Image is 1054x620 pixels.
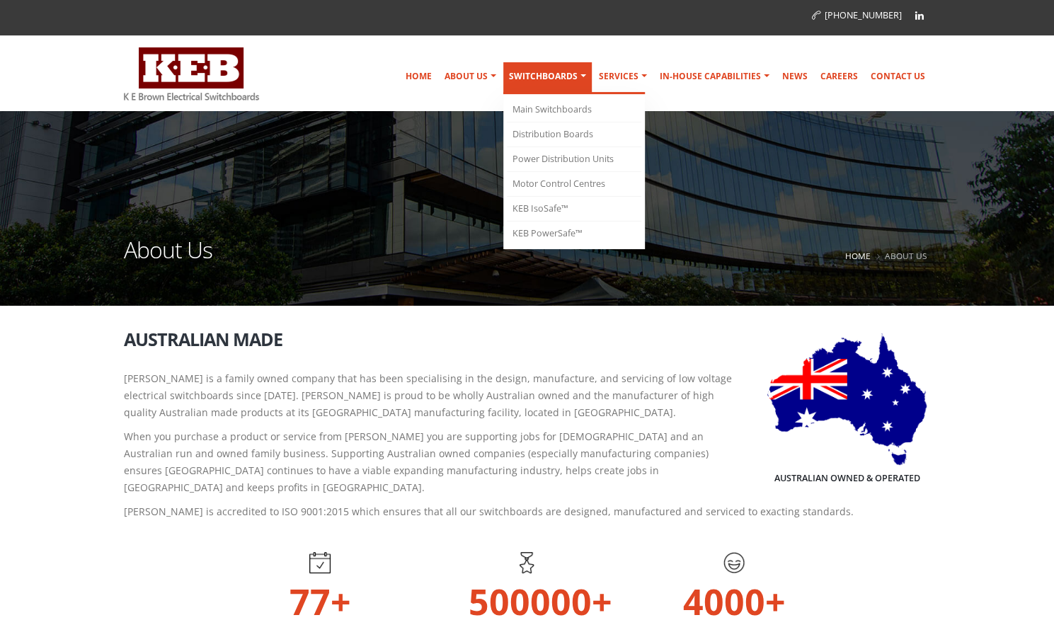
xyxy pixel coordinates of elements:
a: Home [400,62,437,91]
h1: About Us [124,239,212,279]
a: In-house Capabilities [654,62,775,91]
a: Home [845,250,871,261]
p: [PERSON_NAME] is a family owned company that has been specialising in the design, manufacture, an... [124,370,931,421]
a: Careers [815,62,864,91]
a: KEB PowerSafe™ [507,222,641,246]
li: About Us [873,247,927,265]
a: Motor Control Centres [507,172,641,197]
a: Power Distribution Units [507,147,641,172]
p: [PERSON_NAME] is accredited to ISO 9001:2015 which ensures that all our switchboards are designed... [124,503,931,520]
a: About Us [439,62,502,91]
strong: 4000+ [676,573,793,619]
a: Distribution Boards [507,122,641,147]
strong: 77+ [262,573,379,619]
img: K E Brown Electrical Switchboards [124,47,259,101]
h2: Australian Made [124,330,931,349]
strong: 500000+ [469,573,585,619]
a: Services [593,62,653,91]
a: [PHONE_NUMBER] [812,9,902,21]
p: When you purchase a product or service from [PERSON_NAME] you are supporting jobs for [DEMOGRAPHI... [124,428,931,496]
a: Contact Us [865,62,931,91]
a: News [777,62,813,91]
a: Linkedin [909,5,930,26]
h5: Australian Owned & Operated [774,472,920,485]
a: KEB IsoSafe™ [507,197,641,222]
a: Main Switchboards [507,98,641,122]
a: Switchboards [503,62,592,94]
